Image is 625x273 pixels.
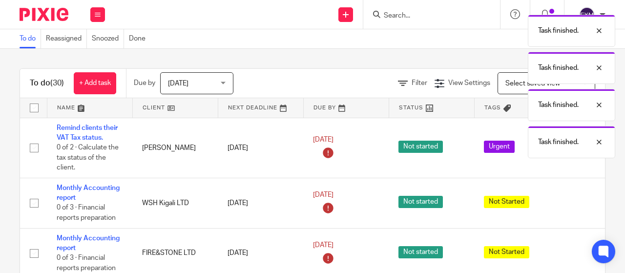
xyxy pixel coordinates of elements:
[538,26,579,36] p: Task finished.
[132,118,218,178] td: [PERSON_NAME]
[57,205,116,222] span: 0 of 3 · Financial reports preparation
[30,78,64,88] h1: To do
[313,242,333,249] span: [DATE]
[313,192,333,199] span: [DATE]
[134,78,155,88] p: Due by
[398,196,443,208] span: Not started
[538,137,579,147] p: Task finished.
[398,246,443,258] span: Not started
[50,79,64,87] span: (30)
[538,100,579,110] p: Task finished.
[129,29,150,48] a: Done
[20,29,41,48] a: To do
[132,178,218,228] td: WSH Kigali LTD
[484,196,529,208] span: Not Started
[57,144,119,171] span: 0 of 2 · Calculate the tax status of the client.
[46,29,87,48] a: Reassigned
[579,7,595,22] img: svg%3E
[57,255,116,272] span: 0 of 3 · Financial reports preparation
[218,118,303,178] td: [DATE]
[218,178,303,228] td: [DATE]
[57,235,120,252] a: Monthly Accounting report
[538,63,579,73] p: Task finished.
[57,125,118,141] a: Remind clients their VAT Tax status.
[484,246,529,258] span: Not Started
[92,29,124,48] a: Snoozed
[168,80,188,87] span: [DATE]
[57,185,120,201] a: Monthly Accounting report
[74,72,116,94] a: + Add task
[20,8,68,21] img: Pixie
